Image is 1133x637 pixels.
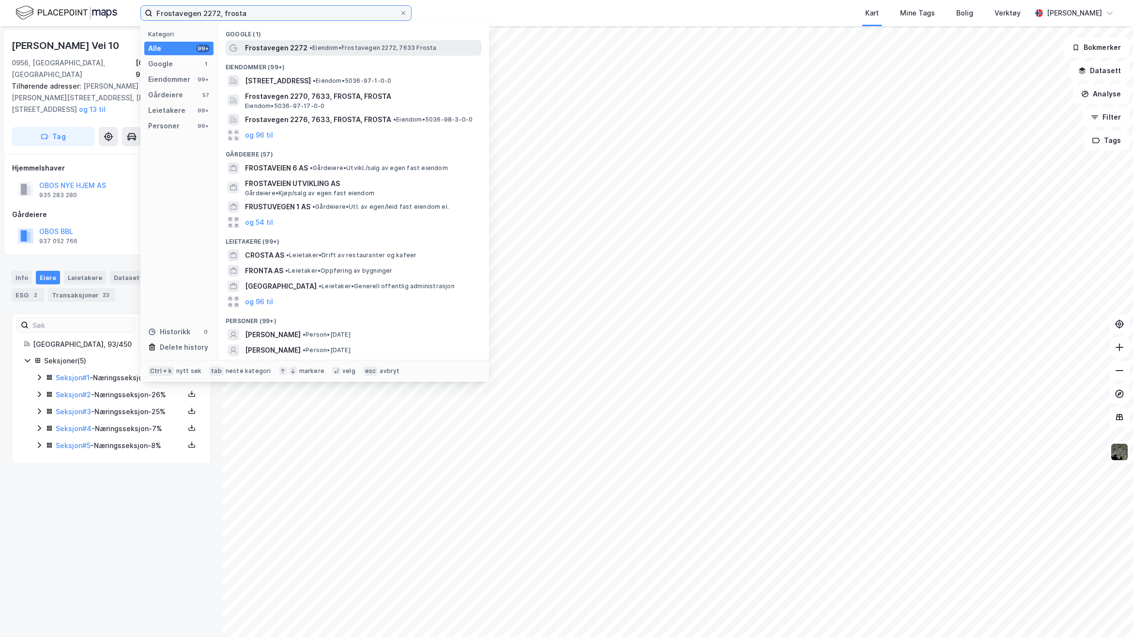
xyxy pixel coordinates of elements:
[286,251,416,259] span: Leietaker • Drift av restauranter og kafeer
[1085,590,1133,637] iframe: Chat Widget
[245,249,284,261] span: CROSTA AS
[12,271,32,284] div: Info
[202,328,210,336] div: 0
[148,120,180,132] div: Personer
[1064,38,1129,57] button: Bokmerker
[56,441,91,450] a: Seksjon#5
[12,288,44,302] div: ESG
[245,201,310,213] span: FRUSTUVEGEN 1 AS
[218,230,489,248] div: Leietakere (99+)
[245,296,273,308] button: og 96 til
[245,75,311,87] span: [STREET_ADDRESS]
[209,366,224,376] div: tab
[39,191,77,199] div: 935 283 280
[12,127,95,146] button: Tag
[218,56,489,73] div: Eiendommer (99+)
[202,91,210,99] div: 57
[380,367,399,375] div: avbryt
[153,6,399,20] input: Søk på adresse, matrikkel, gårdeiere, leietakere eller personer
[286,251,289,259] span: •
[15,4,117,21] img: logo.f888ab2527a4732fd821a326f86c7f29.svg
[56,440,184,451] div: - Næringsseksjon - 8%
[56,390,91,399] a: Seksjon#2
[12,57,136,80] div: 0956, [GEOGRAPHIC_DATA], [GEOGRAPHIC_DATA]
[363,366,378,376] div: esc
[44,355,199,367] div: Seksjoner ( 5 )
[313,77,316,84] span: •
[319,282,455,290] span: Leietaker • Generell offentlig administrasjon
[29,318,135,332] input: Søk
[303,331,351,339] span: Person • [DATE]
[285,267,393,275] span: Leietaker • Oppføring av bygninger
[312,203,449,211] span: Gårdeiere • Utl. av egen/leid fast eiendom el.
[245,178,477,189] span: FROSTAVEIEN UTVIKLING AS
[110,271,158,284] div: Datasett
[1084,131,1129,150] button: Tags
[245,114,391,125] span: Frostavegen 2276, 7633, FROSTA, FROSTA
[148,105,185,116] div: Leietakere
[245,91,477,102] span: Frostavegen 2270, 7633, FROSTA, FROSTA
[245,189,374,197] span: Gårdeiere • Kjøp/salg av egen fast eiendom
[1073,84,1129,104] button: Analyse
[900,7,935,19] div: Mine Tags
[56,424,92,433] a: Seksjon#4
[12,38,121,53] div: [PERSON_NAME] Vei 10
[245,42,307,54] span: Frostavegen 2272
[245,129,273,141] button: og 96 til
[393,116,473,124] span: Eiendom • 5036-98-3-0-0
[245,265,283,277] span: FRONTA AS
[148,89,183,101] div: Gårdeiere
[148,366,174,376] div: Ctrl + k
[196,122,210,130] div: 99+
[48,288,115,302] div: Transaksjoner
[218,310,489,327] div: Personer (99+)
[309,44,312,51] span: •
[12,82,83,90] span: Tilhørende adresser:
[319,282,322,290] span: •
[285,267,288,274] span: •
[56,406,184,418] div: - Næringsseksjon - 25%
[176,367,202,375] div: nytt søk
[1085,590,1133,637] div: Kontrollprogram for chat
[995,7,1021,19] div: Verktøy
[12,162,211,174] div: Hjemmelshaver
[101,290,111,300] div: 23
[148,43,161,54] div: Alle
[245,162,308,174] span: FROSTAVEIEN 6 AS
[56,423,184,435] div: - Næringsseksjon - 7%
[956,7,973,19] div: Bolig
[245,329,301,341] span: [PERSON_NAME]
[245,280,317,292] span: [GEOGRAPHIC_DATA]
[245,344,301,356] span: [PERSON_NAME]
[299,367,324,375] div: markere
[196,107,210,114] div: 99+
[64,271,106,284] div: Leietakere
[393,116,396,123] span: •
[196,45,210,52] div: 99+
[160,342,208,353] div: Delete history
[245,217,273,228] button: og 54 til
[31,290,40,300] div: 2
[33,339,199,350] div: [GEOGRAPHIC_DATA], 93/450
[148,31,214,38] div: Kategori
[12,209,211,220] div: Gårdeiere
[202,60,210,68] div: 1
[1110,443,1129,461] img: 9k=
[313,77,391,85] span: Eiendom • 5036-97-1-0-0
[148,74,190,85] div: Eiendommer
[56,407,91,416] a: Seksjon#3
[196,76,210,83] div: 99+
[1047,7,1102,19] div: [PERSON_NAME]
[39,237,77,245] div: 937 052 766
[218,23,489,40] div: Google (1)
[148,326,190,338] div: Historikk
[310,164,313,171] span: •
[36,271,60,284] div: Eiere
[310,164,448,172] span: Gårdeiere • Utvikl./salg av egen fast eiendom
[148,58,173,70] div: Google
[1083,108,1129,127] button: Filter
[56,372,184,384] div: - Næringsseksjon - 35%
[309,44,437,52] span: Eiendom • Frostavegen 2272, 7633 Frosta
[56,389,184,401] div: - Næringsseksjon - 26%
[226,367,271,375] div: neste kategori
